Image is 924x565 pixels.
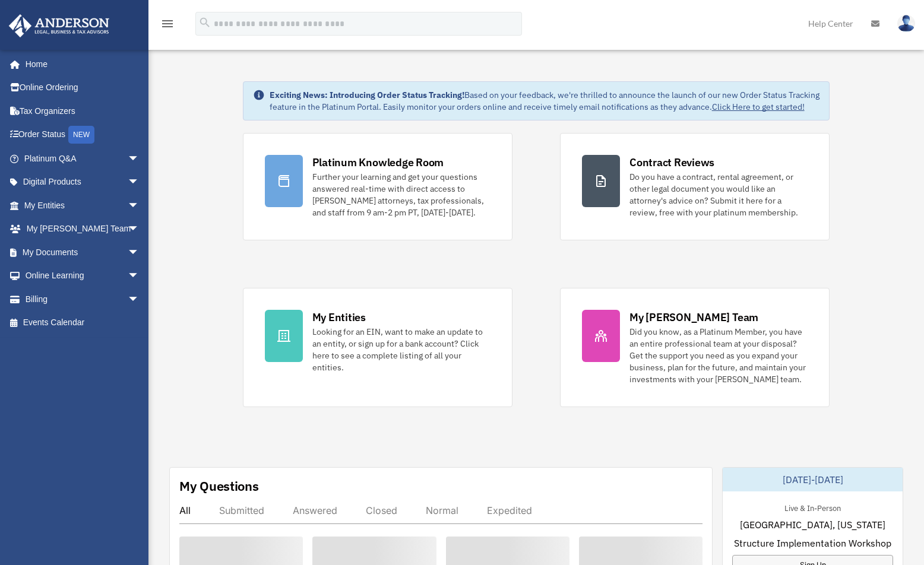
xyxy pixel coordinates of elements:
[270,90,464,100] strong: Exciting News: Introducing Order Status Tracking!
[8,311,157,335] a: Events Calendar
[128,193,151,218] span: arrow_drop_down
[312,155,444,170] div: Platinum Knowledge Room
[312,310,366,325] div: My Entities
[270,89,820,113] div: Based on your feedback, we're thrilled to announce the launch of our new Order Status Tracking fe...
[128,217,151,242] span: arrow_drop_down
[487,504,532,516] div: Expedited
[366,504,397,516] div: Closed
[312,326,491,373] div: Looking for an EIN, want to make an update to an entity, or sign up for a bank account? Click her...
[775,501,850,513] div: Live & In-Person
[179,477,259,495] div: My Questions
[160,21,175,31] a: menu
[8,287,157,311] a: Billingarrow_drop_down
[712,101,805,112] a: Click Here to get started!
[629,155,714,170] div: Contract Reviews
[897,15,915,32] img: User Pic
[128,147,151,171] span: arrow_drop_down
[8,99,157,123] a: Tax Organizers
[629,310,758,325] div: My [PERSON_NAME] Team
[740,518,885,532] span: [GEOGRAPHIC_DATA], [US_STATE]
[8,76,157,100] a: Online Ordering
[8,170,157,194] a: Digital Productsarrow_drop_down
[734,536,891,550] span: Structure Implementation Workshop
[198,16,211,29] i: search
[560,133,830,240] a: Contract Reviews Do you have a contract, rental agreement, or other legal document you would like...
[8,52,151,76] a: Home
[128,170,151,195] span: arrow_drop_down
[8,217,157,241] a: My [PERSON_NAME] Teamarrow_drop_down
[723,468,903,491] div: [DATE]-[DATE]
[128,264,151,288] span: arrow_drop_down
[8,147,157,170] a: Platinum Q&Aarrow_drop_down
[68,126,94,144] div: NEW
[560,288,830,407] a: My [PERSON_NAME] Team Did you know, as a Platinum Member, you have an entire professional team at...
[8,264,157,288] a: Online Learningarrow_drop_down
[8,240,157,264] a: My Documentsarrow_drop_down
[160,17,175,31] i: menu
[8,193,157,217] a: My Entitiesarrow_drop_down
[219,504,264,516] div: Submitted
[629,326,808,385] div: Did you know, as a Platinum Member, you have an entire professional team at your disposal? Get th...
[5,14,113,37] img: Anderson Advisors Platinum Portal
[128,287,151,312] span: arrow_drop_down
[243,133,512,240] a: Platinum Knowledge Room Further your learning and get your questions answered real-time with dire...
[629,171,808,218] div: Do you have a contract, rental agreement, or other legal document you would like an attorney's ad...
[243,288,512,407] a: My Entities Looking for an EIN, want to make an update to an entity, or sign up for a bank accoun...
[128,240,151,265] span: arrow_drop_down
[8,123,157,147] a: Order StatusNEW
[179,504,191,516] div: All
[293,504,337,516] div: Answered
[426,504,458,516] div: Normal
[312,171,491,218] div: Further your learning and get your questions answered real-time with direct access to [PERSON_NAM...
